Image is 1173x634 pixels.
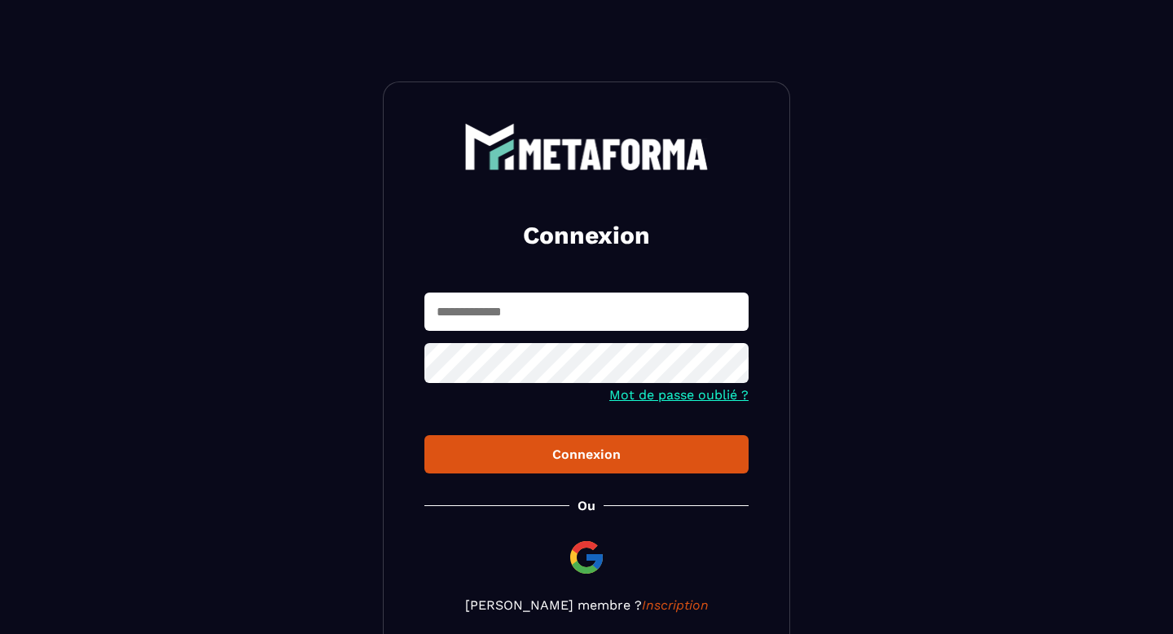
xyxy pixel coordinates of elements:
a: Mot de passe oublié ? [609,387,749,403]
div: Connexion [437,447,736,462]
img: logo [464,123,709,170]
img: google [567,538,606,577]
button: Connexion [424,435,749,473]
p: [PERSON_NAME] membre ? [424,597,749,613]
a: Inscription [642,597,709,613]
a: logo [424,123,749,170]
p: Ou [578,498,595,513]
h2: Connexion [444,219,729,252]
